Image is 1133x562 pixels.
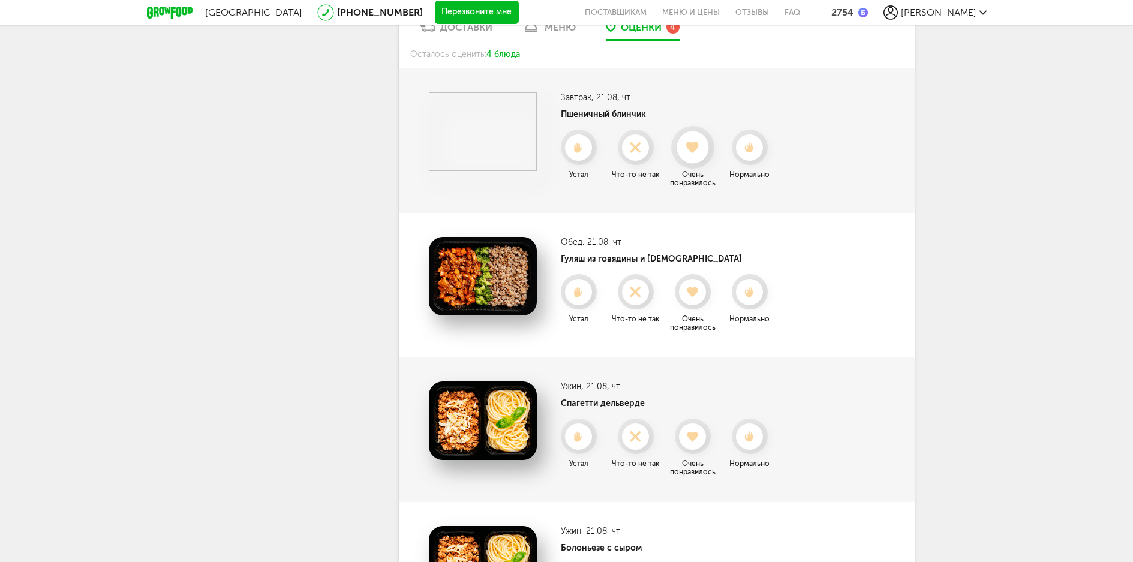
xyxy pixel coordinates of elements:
[609,315,663,323] div: Что-то не так
[429,92,537,171] img: Пшеничный блинчик
[337,7,423,18] a: [PHONE_NUMBER]
[666,315,720,332] div: Очень понравилось
[600,20,686,40] a: Оценки 4
[723,170,777,179] div: Нормально
[561,398,777,408] h4: Спагетти дельверде
[486,49,520,59] span: 4 блюда
[561,109,777,119] h4: Пшеничный блинчик
[545,22,576,33] div: меню
[581,526,620,536] span: , 21.08, чт
[399,40,915,68] div: Осталось оценить:
[561,92,777,103] h3: Завтрак
[429,381,537,460] img: Спагетти дельверде
[723,459,777,468] div: Нормально
[435,1,519,25] button: Перезвоните мне
[609,459,663,468] div: Что-то не так
[666,170,720,187] div: Очень понравилось
[591,92,630,103] span: , 21.08, чт
[723,315,777,323] div: Нормально
[440,22,492,33] div: Доставки
[609,170,663,179] div: Что-то не так
[552,315,606,323] div: Устал
[561,526,777,536] h3: Ужин
[666,459,720,476] div: Очень понравилось
[414,20,498,40] a: Доставки
[552,170,606,179] div: Устал
[561,237,777,247] h3: Обед
[205,7,302,18] span: [GEOGRAPHIC_DATA]
[831,7,853,18] div: 2754
[581,381,620,392] span: , 21.08, чт
[901,7,976,18] span: [PERSON_NAME]
[858,8,868,17] img: bonus_b.cdccf46.png
[429,237,537,315] img: Гуляш из говядины и гречка
[552,459,606,468] div: Устал
[621,22,662,33] span: Оценки
[561,254,777,264] h4: Гуляш из говядины и [DEMOGRAPHIC_DATA]
[516,20,582,40] a: меню
[582,237,621,247] span: , 21.08, чт
[561,381,777,392] h3: Ужин
[561,543,777,553] h4: Болоньезе с сыром
[666,20,680,34] div: 4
